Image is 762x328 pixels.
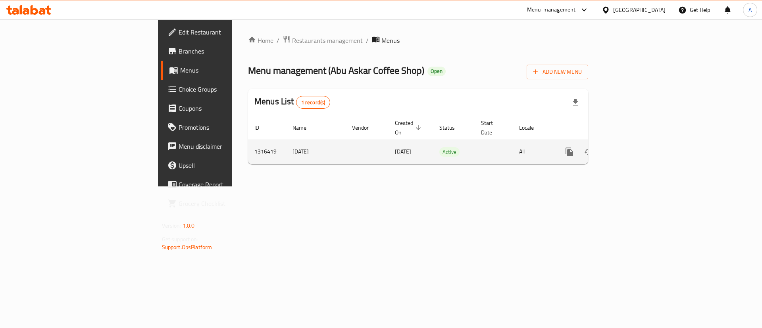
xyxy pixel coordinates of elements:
table: enhanced table [248,116,643,164]
span: Choice Groups [179,84,279,94]
div: Menu-management [527,5,576,15]
div: Open [427,67,446,76]
div: Active [439,147,460,157]
span: Name [292,123,317,132]
span: Created On [395,118,423,137]
span: Vendor [352,123,379,132]
div: [GEOGRAPHIC_DATA] [613,6,666,14]
span: Edit Restaurant [179,27,279,37]
a: Menus [161,61,285,80]
th: Actions [554,116,643,140]
button: Add New Menu [527,65,588,79]
span: Coupons [179,104,279,113]
span: Menus [381,36,400,45]
span: [DATE] [395,146,411,157]
div: Total records count [296,96,331,109]
span: Locale [519,123,544,132]
a: Coverage Report [161,175,285,194]
a: Upsell [161,156,285,175]
a: Promotions [161,118,285,137]
button: more [560,142,579,161]
span: Upsell [179,161,279,170]
a: Restaurants management [283,35,363,46]
span: Active [439,148,460,157]
td: All [513,140,554,164]
span: Restaurants management [292,36,363,45]
nav: breadcrumb [248,35,588,46]
span: Grocery Checklist [179,199,279,208]
a: Choice Groups [161,80,285,99]
span: Add New Menu [533,67,582,77]
li: / [366,36,369,45]
td: - [475,140,513,164]
span: A [749,6,752,14]
span: Menu management ( Abu Askar Coffee Shop ) [248,61,424,79]
span: Version: [162,221,181,231]
a: Branches [161,42,285,61]
span: Promotions [179,123,279,132]
h2: Menus List [254,96,330,109]
span: Coverage Report [179,180,279,189]
span: Get support on: [162,234,198,244]
a: Support.OpsPlatform [162,242,212,252]
td: [DATE] [286,140,346,164]
span: Branches [179,46,279,56]
div: Export file [566,93,585,112]
span: 1.0.0 [183,221,195,231]
span: 1 record(s) [296,99,330,106]
a: Menu disclaimer [161,137,285,156]
a: Coupons [161,99,285,118]
span: Menu disclaimer [179,142,279,151]
span: Start Date [481,118,503,137]
a: Grocery Checklist [161,194,285,213]
a: Edit Restaurant [161,23,285,42]
span: Status [439,123,465,132]
span: Open [427,68,446,75]
span: ID [254,123,269,132]
span: Menus [180,65,279,75]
